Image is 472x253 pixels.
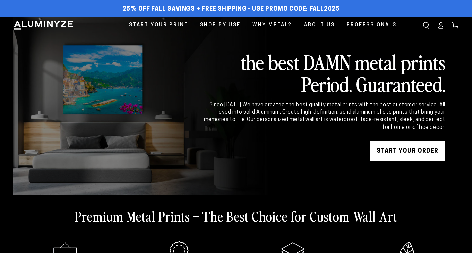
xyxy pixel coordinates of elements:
a: Why Metal? [247,17,297,34]
a: Shop By Use [195,17,246,34]
summary: Search our site [419,18,433,33]
h2: the best DAMN metal prints Period. Guaranteed. [203,51,445,95]
a: Start Your Print [124,17,193,34]
a: About Us [299,17,340,34]
span: Why Metal? [252,21,292,30]
div: Since [DATE] We have created the best quality metal prints with the best customer service. All dy... [203,101,445,132]
span: 25% off FALL Savings + Free Shipping - Use Promo Code: FALL2025 [123,6,340,13]
a: Professionals [342,17,402,34]
span: Start Your Print [129,21,188,30]
span: Professionals [347,21,397,30]
a: START YOUR Order [370,141,445,161]
span: Shop By Use [200,21,241,30]
img: Aluminyze [13,20,74,30]
span: About Us [304,21,335,30]
h2: Premium Metal Prints – The Best Choice for Custom Wall Art [75,207,397,225]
